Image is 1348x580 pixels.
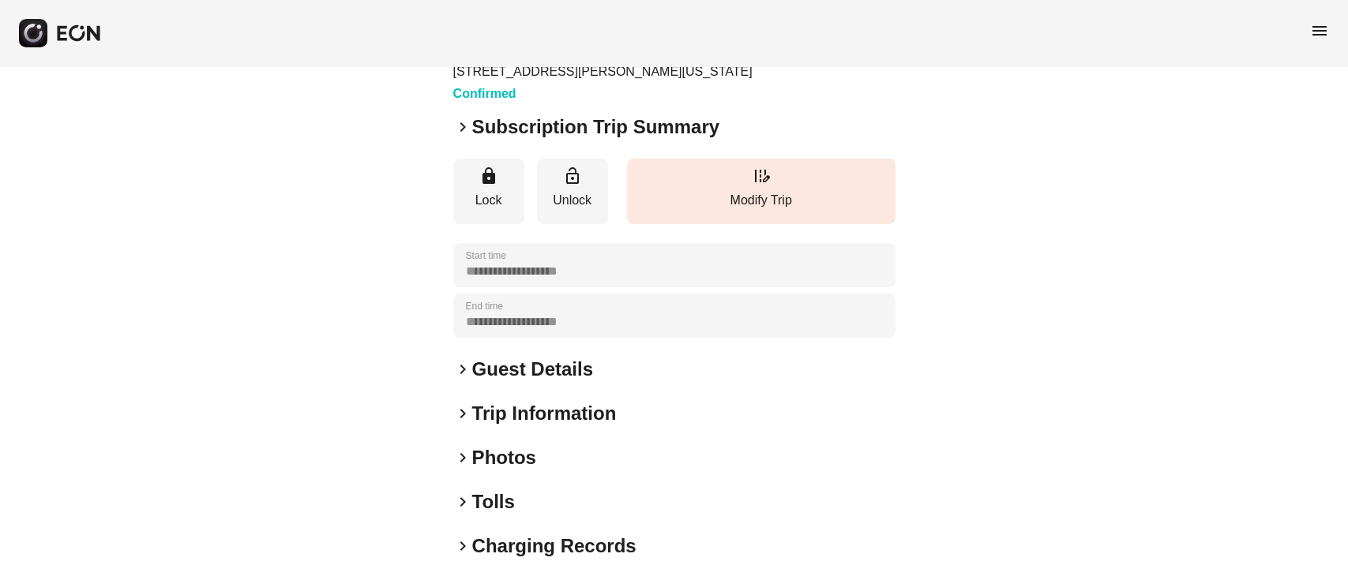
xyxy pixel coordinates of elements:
[453,62,753,81] p: [STREET_ADDRESS][PERSON_NAME][US_STATE]
[752,167,771,185] span: edit_road
[453,118,472,137] span: keyboard_arrow_right
[545,191,600,210] p: Unlock
[453,537,472,556] span: keyboard_arrow_right
[472,357,593,382] h2: Guest Details
[472,445,536,470] h2: Photos
[1310,21,1329,40] span: menu
[627,159,896,224] button: Modify Trip
[472,114,719,140] h2: Subscription Trip Summary
[453,159,524,224] button: Lock
[453,448,472,467] span: keyboard_arrow_right
[453,84,753,103] h3: Confirmed
[461,191,516,210] p: Lock
[563,167,582,185] span: lock_open
[635,191,888,210] p: Modify Trip
[453,404,472,423] span: keyboard_arrow_right
[537,159,608,224] button: Unlock
[472,489,515,515] h2: Tolls
[472,533,636,559] h2: Charging Records
[472,401,617,426] h2: Trip Information
[453,360,472,379] span: keyboard_arrow_right
[453,492,472,511] span: keyboard_arrow_right
[479,167,498,185] span: lock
